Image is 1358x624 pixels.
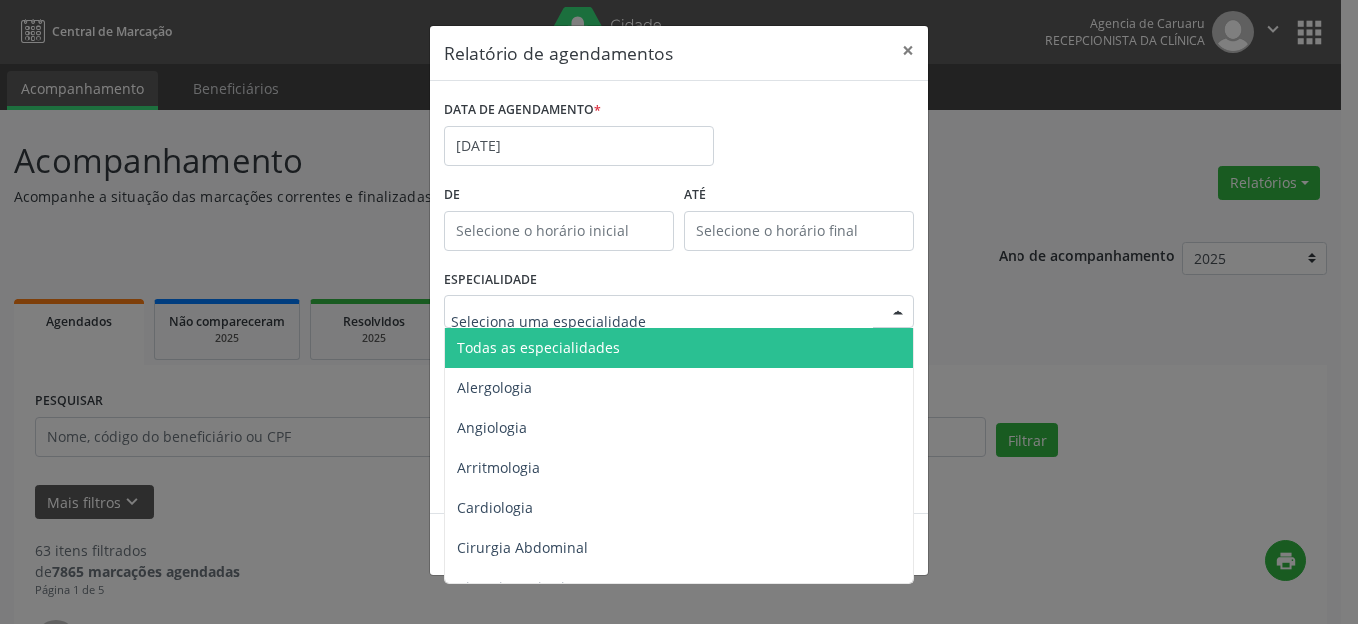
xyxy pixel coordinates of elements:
span: Arritmologia [457,458,540,477]
input: Selecione o horário final [684,211,914,251]
span: Cirurgia Bariatrica [457,578,580,597]
span: Todas as especialidades [457,338,620,357]
label: ATÉ [684,180,914,211]
span: Angiologia [457,418,527,437]
h5: Relatório de agendamentos [444,40,673,66]
span: Alergologia [457,378,532,397]
label: DATA DE AGENDAMENTO [444,95,601,126]
label: ESPECIALIDADE [444,265,537,296]
input: Seleciona uma especialidade [451,302,873,341]
input: Selecione o horário inicial [444,211,674,251]
label: De [444,180,674,211]
span: Cardiologia [457,498,533,517]
input: Selecione uma data ou intervalo [444,126,714,166]
span: Cirurgia Abdominal [457,538,588,557]
button: Close [888,26,928,75]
